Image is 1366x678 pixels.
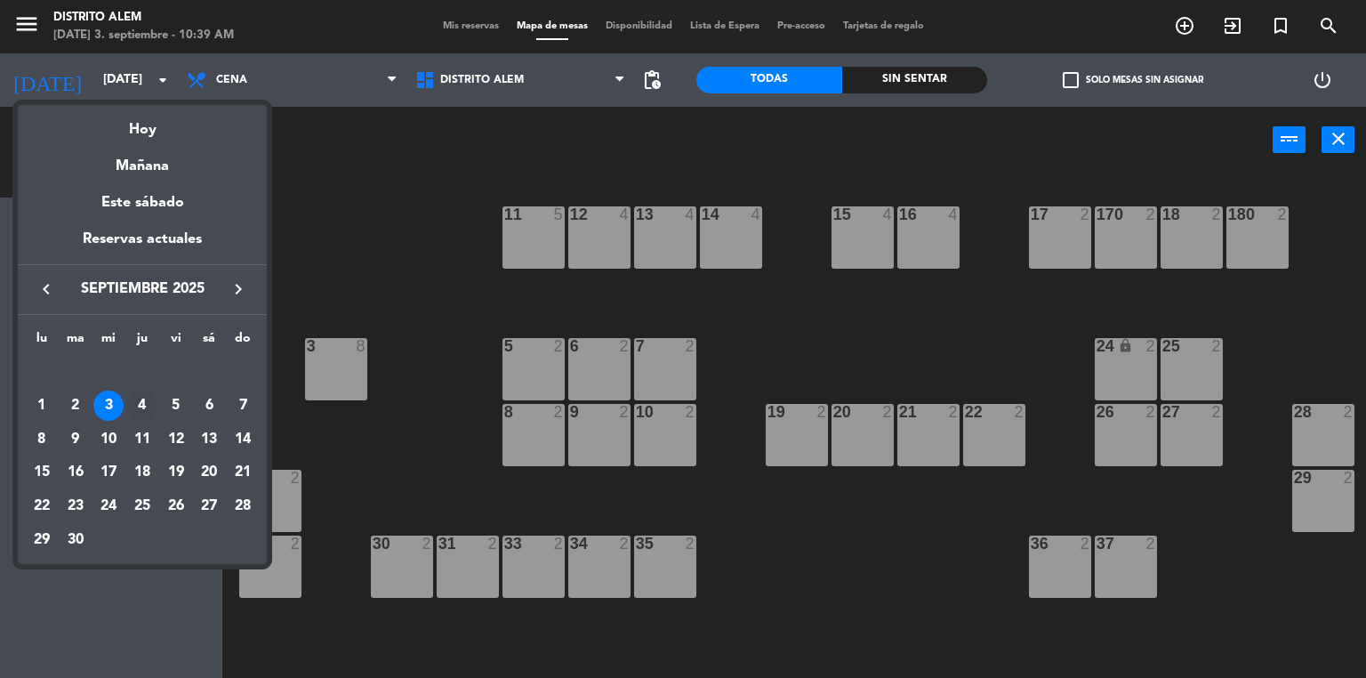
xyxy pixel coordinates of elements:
[62,278,222,301] span: septiembre 2025
[59,489,92,523] td: 23 de septiembre de 2025
[226,423,260,456] td: 14 de septiembre de 2025
[125,423,159,456] td: 11 de septiembre de 2025
[60,525,91,555] div: 30
[59,423,92,456] td: 9 de septiembre de 2025
[125,489,159,523] td: 25 de septiembre de 2025
[18,178,267,228] div: Este sábado
[159,489,193,523] td: 26 de septiembre de 2025
[60,491,91,521] div: 23
[93,457,124,488] div: 17
[92,489,125,523] td: 24 de septiembre de 2025
[161,491,191,521] div: 26
[228,391,258,421] div: 7
[18,141,267,178] div: Mañana
[226,456,260,489] td: 21 de septiembre de 2025
[127,424,157,455] div: 11
[226,489,260,523] td: 28 de septiembre de 2025
[161,424,191,455] div: 12
[125,456,159,489] td: 18 de septiembre de 2025
[228,457,258,488] div: 21
[228,278,249,300] i: keyboard_arrow_right
[60,391,91,421] div: 2
[93,424,124,455] div: 10
[161,457,191,488] div: 19
[92,328,125,356] th: miércoles
[228,491,258,521] div: 28
[93,391,124,421] div: 3
[159,328,193,356] th: viernes
[159,423,193,456] td: 12 de septiembre de 2025
[92,423,125,456] td: 10 de septiembre de 2025
[25,523,59,557] td: 29 de septiembre de 2025
[194,491,224,521] div: 27
[27,491,57,521] div: 22
[25,456,59,489] td: 15 de septiembre de 2025
[127,391,157,421] div: 4
[161,391,191,421] div: 5
[228,424,258,455] div: 14
[25,489,59,523] td: 22 de septiembre de 2025
[226,328,260,356] th: domingo
[194,424,224,455] div: 13
[27,424,57,455] div: 8
[226,389,260,423] td: 7 de septiembre de 2025
[159,456,193,489] td: 19 de septiembre de 2025
[60,424,91,455] div: 9
[25,389,59,423] td: 1 de septiembre de 2025
[27,391,57,421] div: 1
[27,525,57,555] div: 29
[193,456,227,489] td: 20 de septiembre de 2025
[127,491,157,521] div: 25
[59,328,92,356] th: martes
[25,328,59,356] th: lunes
[222,278,254,301] button: keyboard_arrow_right
[36,278,57,300] i: keyboard_arrow_left
[59,456,92,489] td: 16 de septiembre de 2025
[159,389,193,423] td: 5 de septiembre de 2025
[25,355,260,389] td: SEP.
[125,389,159,423] td: 4 de septiembre de 2025
[59,389,92,423] td: 2 de septiembre de 2025
[193,489,227,523] td: 27 de septiembre de 2025
[125,328,159,356] th: jueves
[194,457,224,488] div: 20
[18,228,267,264] div: Reservas actuales
[193,389,227,423] td: 6 de septiembre de 2025
[27,457,57,488] div: 15
[127,457,157,488] div: 18
[92,389,125,423] td: 3 de septiembre de 2025
[193,423,227,456] td: 13 de septiembre de 2025
[93,491,124,521] div: 24
[59,523,92,557] td: 30 de septiembre de 2025
[60,457,91,488] div: 16
[18,105,267,141] div: Hoy
[92,456,125,489] td: 17 de septiembre de 2025
[194,391,224,421] div: 6
[25,423,59,456] td: 8 de septiembre de 2025
[30,278,62,301] button: keyboard_arrow_left
[193,328,227,356] th: sábado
